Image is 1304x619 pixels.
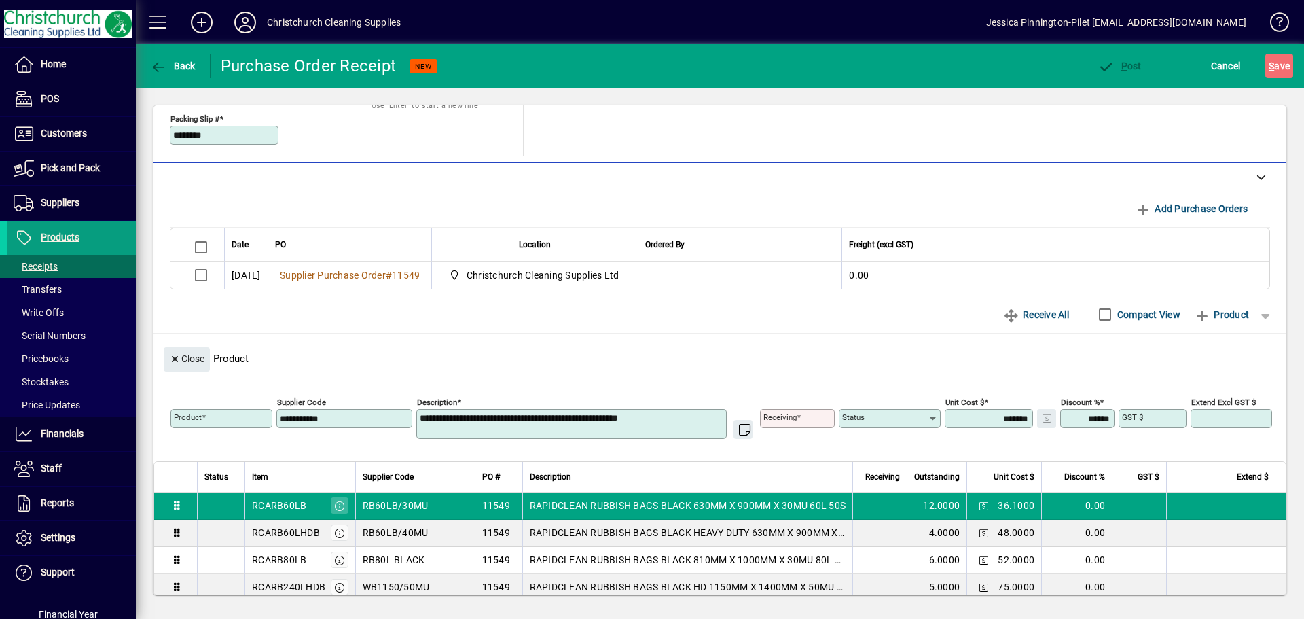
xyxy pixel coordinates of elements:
span: Freight (excl GST) [849,237,913,252]
app-page-header-button: Close [160,352,213,364]
span: S [1269,60,1274,71]
span: Unit Cost $ [994,470,1034,484]
a: Pick and Pack [7,152,136,185]
span: ave [1269,55,1290,77]
span: Add Purchase Orders [1135,198,1248,219]
td: 6.0000 [907,547,966,574]
a: Customers [7,117,136,151]
td: 0.00 [1041,520,1112,547]
span: Price Updates [14,400,80,410]
span: PO # [482,470,500,484]
div: Christchurch Cleaning Supplies [267,12,401,33]
td: RAPIDCLEAN RUBBISH BAGS BLACK 810MM X 1000MM X 30MU 80L 50S [522,547,853,574]
span: Suppliers [41,197,79,208]
mat-label: Packing Slip # [170,113,219,123]
td: RB80L BLACK [355,547,475,574]
label: Compact View [1115,308,1180,321]
span: 52.0000 [998,553,1034,567]
a: Staff [7,452,136,486]
div: Purchase Order Receipt [221,55,397,77]
td: 0.00 [1041,574,1112,601]
div: RCARB240LHDB [252,580,325,594]
span: Pricebooks [14,353,69,364]
td: 11549 [475,493,522,520]
td: 4.0000 [907,520,966,547]
td: 5.0000 [907,574,966,601]
span: Settings [41,532,75,543]
a: Home [7,48,136,82]
span: 75.0000 [998,580,1034,594]
td: RB60LB/40MU [355,520,475,547]
td: 12.0000 [907,493,966,520]
mat-label: Receiving [763,412,797,422]
span: Discount % [1064,470,1105,484]
div: RCARB80LB [252,553,306,567]
div: Product [153,334,1286,375]
a: Pricebooks [7,347,136,370]
div: Ordered By [645,237,835,252]
a: Transfers [7,278,136,301]
a: Write Offs [7,301,136,324]
span: GST $ [1138,470,1159,484]
td: 11549 [475,547,522,574]
span: Customers [41,128,87,139]
span: Cancel [1211,55,1241,77]
span: Pick and Pack [41,162,100,173]
span: Back [150,60,196,71]
a: Price Updates [7,393,136,417]
span: P [1121,60,1127,71]
button: Change Price Levels [974,578,993,597]
span: POS [41,93,59,104]
td: RAPIDCLEAN RUBBISH BAGS BLACK HD 1150MM X 1400MM X 50MU 240L 30S - WB1150 [522,574,853,601]
a: Serial Numbers [7,324,136,347]
span: Serial Numbers [14,330,86,341]
td: 11549 [475,574,522,601]
span: 11549 [392,270,420,281]
td: RB60LB/30MU [355,493,475,520]
span: Stocktakes [14,376,69,387]
span: Receive All [1003,304,1069,325]
mat-label: Unit Cost $ [945,397,984,406]
button: Receive All [998,302,1074,327]
a: Supplier Purchase Order#11549 [275,268,424,283]
a: Stocktakes [7,370,136,393]
span: ost [1098,60,1142,71]
td: WB1150/50MU [355,574,475,601]
span: Reports [41,497,74,508]
mat-label: Status [842,412,865,422]
a: POS [7,82,136,116]
div: RCARB60LHDB [252,526,320,540]
mat-label: Discount % [1061,397,1100,406]
button: Add Purchase Orders [1129,196,1253,221]
td: 11549 [475,520,522,547]
span: PO [275,237,286,252]
a: Settings [7,521,136,555]
td: RAPIDCLEAN RUBBISH BAGS BLACK 630MM X 900MM X 30MU 60L 50S [522,493,853,520]
a: Support [7,556,136,590]
button: Save [1265,54,1293,78]
td: 0.00 [1041,547,1112,574]
span: NEW [415,62,432,71]
button: Profile [223,10,267,35]
app-page-header-button: Back [136,54,211,78]
span: Christchurch Cleaning Supplies Ltd [467,268,619,282]
span: Description [530,470,571,484]
a: Financials [7,417,136,451]
span: Status [204,470,228,484]
span: Receiving [865,470,900,484]
span: Receipts [14,261,58,272]
span: Support [41,567,75,578]
td: RAPIDCLEAN RUBBISH BAGS BLACK HEAVY DUTY 630MM X 900MM X 40MU 60L 50S [522,520,853,547]
button: Post [1094,54,1145,78]
span: Ordered By [645,237,685,252]
span: Item [252,470,268,484]
td: [DATE] [224,262,268,289]
button: Cancel [1208,54,1244,78]
div: Date [232,237,261,252]
span: Close [169,348,204,370]
span: Location [519,237,551,252]
button: Back [147,54,199,78]
span: Supplier Purchase Order [280,270,386,281]
span: Home [41,58,66,69]
button: Change Price Levels [974,523,993,542]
